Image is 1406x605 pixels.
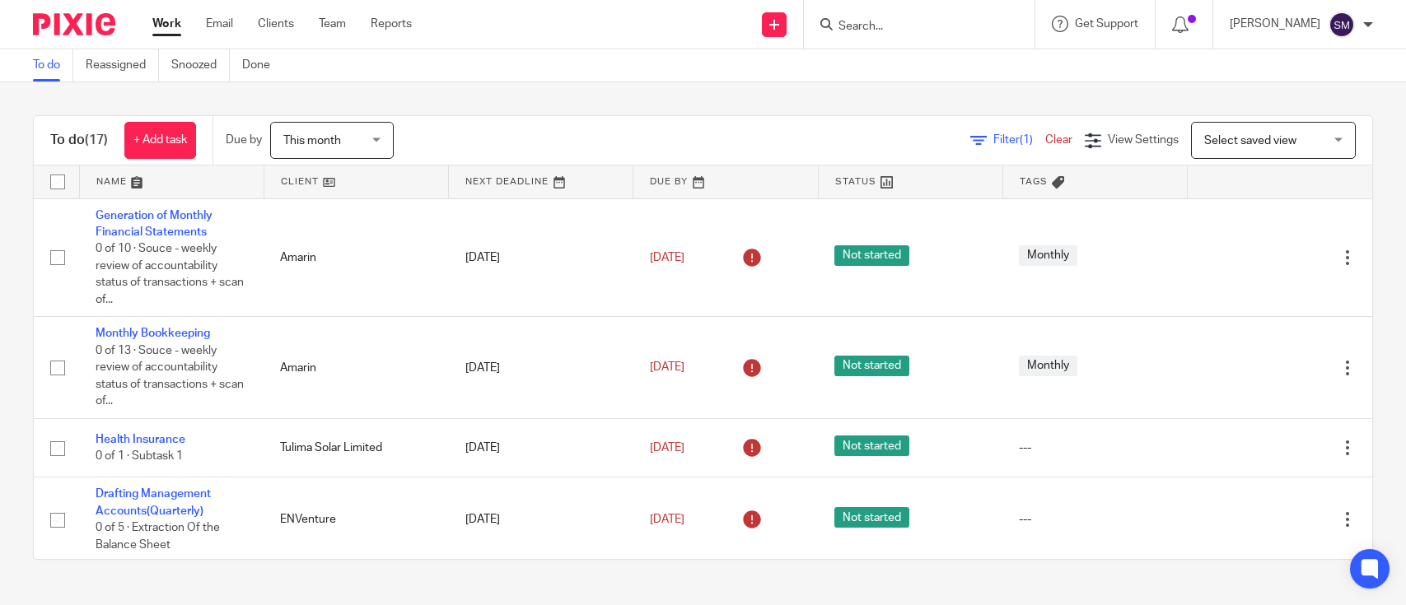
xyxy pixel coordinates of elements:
[1045,134,1072,146] a: Clear
[1108,134,1179,146] span: View Settings
[449,198,633,317] td: [DATE]
[86,49,159,81] a: Reassigned
[96,450,183,462] span: 0 of 1 · Subtask 1
[650,514,684,525] span: [DATE]
[33,13,115,35] img: Pixie
[449,419,633,477] td: [DATE]
[319,16,346,32] a: Team
[1019,440,1170,456] div: ---
[264,317,448,419] td: Amarin
[1020,134,1033,146] span: (1)
[96,243,244,305] span: 0 of 10 · Souce - weekly review of accountability status of transactions + scan of...
[834,356,909,376] span: Not started
[96,210,213,238] a: Generation of Monthly Financial Statements
[85,133,108,147] span: (17)
[1020,177,1048,186] span: Tags
[650,252,684,263] span: [DATE]
[171,49,230,81] a: Snoozed
[371,16,412,32] a: Reports
[124,122,196,159] a: + Add task
[834,435,909,456] span: Not started
[264,477,448,562] td: ENVenture
[834,507,909,528] span: Not started
[834,245,909,266] span: Not started
[283,135,341,147] span: This month
[96,522,220,551] span: 0 of 5 · Extraction Of the Balance Sheet
[650,442,684,454] span: [DATE]
[449,477,633,562] td: [DATE]
[837,20,985,35] input: Search
[1329,12,1355,38] img: svg%3E
[1204,135,1296,147] span: Select saved view
[206,16,233,32] a: Email
[1230,16,1320,32] p: [PERSON_NAME]
[50,132,108,149] h1: To do
[258,16,294,32] a: Clients
[1019,511,1170,528] div: ---
[1019,356,1077,376] span: Monthly
[264,419,448,477] td: Tulima Solar Limited
[242,49,283,81] a: Done
[1019,245,1077,266] span: Monthly
[650,362,684,374] span: [DATE]
[226,132,262,148] p: Due by
[96,488,211,516] a: Drafting Management Accounts(Quarterly)
[152,16,181,32] a: Work
[96,328,210,339] a: Monthly Bookkeeping
[96,345,244,407] span: 0 of 13 · Souce - weekly review of accountability status of transactions + scan of...
[264,198,448,317] td: Amarin
[449,317,633,419] td: [DATE]
[993,134,1045,146] span: Filter
[1075,18,1138,30] span: Get Support
[96,434,185,445] a: Health Insurance
[33,49,73,81] a: To do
